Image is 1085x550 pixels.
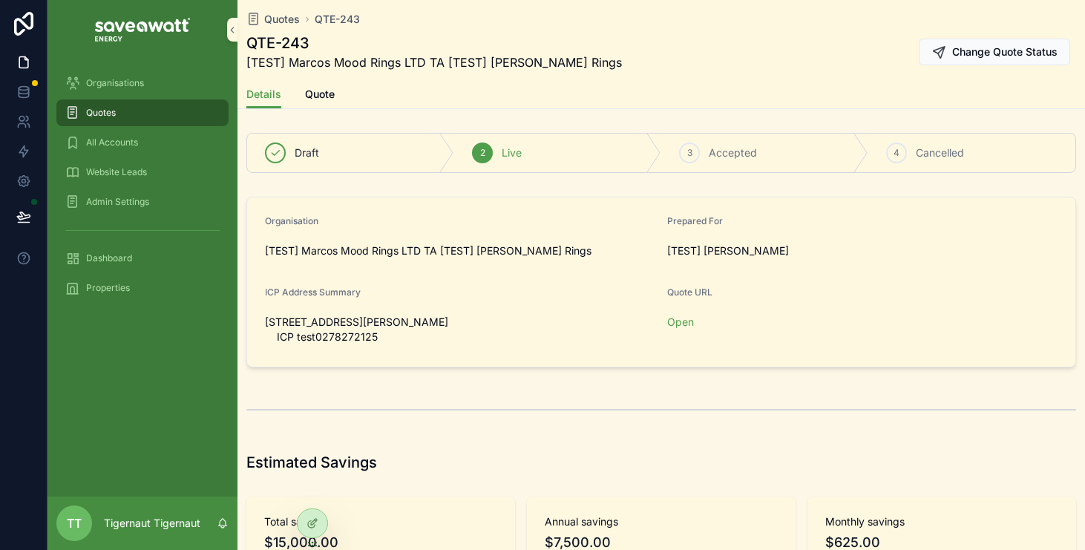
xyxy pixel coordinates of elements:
h1: Estimated Savings [246,452,377,473]
a: All Accounts [56,129,229,156]
a: Open [667,315,694,328]
a: Admin Settings [56,189,229,215]
a: Dashboard [56,245,229,272]
span: Quotes [264,12,300,27]
span: ICP Address Summary [265,287,361,298]
span: Details [246,87,281,102]
span: Admin Settings [86,196,149,208]
span: [TEST] [PERSON_NAME] [667,243,1058,258]
span: Change Quote Status [952,45,1058,59]
a: Properties [56,275,229,301]
span: [TEST] Marcos Mood Rings LTD TA [TEST] [PERSON_NAME] Rings [265,243,591,258]
a: Quotes [246,12,300,27]
span: [TEST] Marcos Mood Rings LTD TA [TEST] [PERSON_NAME] Rings [246,53,622,71]
span: Annual savings [545,514,778,529]
a: Quotes [56,99,229,126]
span: 3 [687,147,692,159]
span: Accepted [709,145,757,160]
h1: QTE-243 [246,33,622,53]
span: Organisation [265,215,318,226]
span: Properties [86,282,130,294]
span: Draft [295,145,319,160]
a: Organisations [56,70,229,96]
span: TT [67,514,82,532]
a: Website Leads [56,159,229,186]
span: Organisations [86,77,144,89]
a: Details [246,81,281,109]
span: 4 [894,147,899,159]
span: [STREET_ADDRESS][PERSON_NAME] ICP test0278272125 [265,315,655,344]
span: Quotes [86,107,116,119]
span: Quote [305,87,335,102]
span: Cancelled [916,145,964,160]
div: scrollable content [47,59,237,321]
img: App logo [95,18,190,42]
a: QTE-243 [315,12,360,27]
span: Prepared For [667,215,723,226]
iframe: Slideout [777,341,1085,550]
span: Dashboard [86,252,132,264]
span: 2 [480,147,485,159]
span: Website Leads [86,166,147,178]
p: Tigernaut Tigernaut [104,516,200,531]
button: Change Quote Status [919,39,1070,65]
span: Quote URL [667,287,712,298]
a: Quote [305,81,335,111]
span: Live [502,145,522,160]
span: Total savings [264,514,497,529]
span: All Accounts [86,137,138,148]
